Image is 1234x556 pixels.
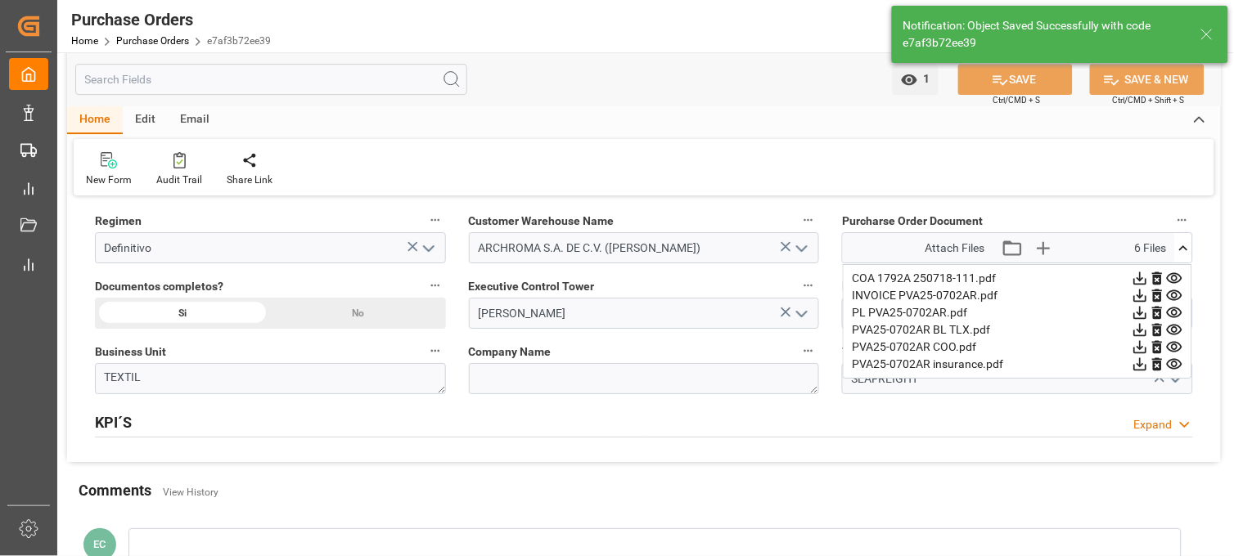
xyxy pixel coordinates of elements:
div: No [270,298,445,329]
span: Ctrl/CMD + S [993,94,1041,106]
button: Executive Control Tower [798,275,819,296]
div: Purchase Orders [71,7,271,32]
button: open menu [893,64,939,95]
textarea: TEXTIL [95,363,446,394]
div: Edit [123,106,168,134]
button: open menu [789,301,813,326]
div: Share Link [227,173,272,187]
button: open menu [1162,366,1187,392]
button: Company Name [798,340,819,361]
span: Customer Warehouse Name [469,213,615,230]
span: Business Unit [95,343,166,361]
span: Ctrl/CMD + Shift + S [1113,94,1185,106]
button: open menu [789,235,813,261]
button: Documentos completos? [425,275,446,296]
a: Purchase Orders [116,35,189,47]
span: Attach Files [925,240,985,257]
div: Notification: Object Saved Successfully with code e7af3b72ee39 [903,17,1185,52]
span: Executive Control Tower [469,278,595,295]
button: SAVE [958,64,1073,95]
button: Purcharse Order Document [1172,209,1193,231]
span: 1 [918,72,930,85]
div: PVA25-0702AR insurance.pdf [852,356,1183,373]
div: Si [95,298,270,329]
span: Documentos completos? [95,278,223,295]
input: enter warehouse [469,232,820,263]
span: Purcharse Order Document [842,213,983,230]
div: PVA25-0702AR COO.pdf [852,339,1183,356]
div: Email [168,106,222,134]
span: Regimen [95,213,142,230]
button: Regimen [425,209,446,231]
span: Company Name [469,343,552,361]
div: Expand [1134,416,1173,433]
input: Search Fields [75,64,467,95]
span: Region [842,278,879,295]
button: SAVE & NEW [1090,64,1205,95]
a: View History [163,486,218,498]
div: Audit Trail [156,173,202,187]
span: 6 Files [1134,240,1166,257]
span: Transport Type [842,343,921,361]
h2: Comments [79,479,151,501]
div: INVOICE PVA25-0702AR.pdf [852,287,1183,304]
button: Business Unit [425,340,446,361]
span: EC [94,538,106,550]
div: PVA25-0702AR BL TLX.pdf [852,321,1183,339]
div: New Form [86,173,132,187]
a: Home [71,35,98,47]
button: Customer Warehouse Name [798,209,819,231]
div: COA 1792A 250718-111.pdf [852,270,1183,287]
button: open menu [415,235,439,261]
div: Home [67,106,123,134]
h2: KPI´S [95,411,132,433]
div: PL PVA25-0702AR.pdf [852,304,1183,321]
